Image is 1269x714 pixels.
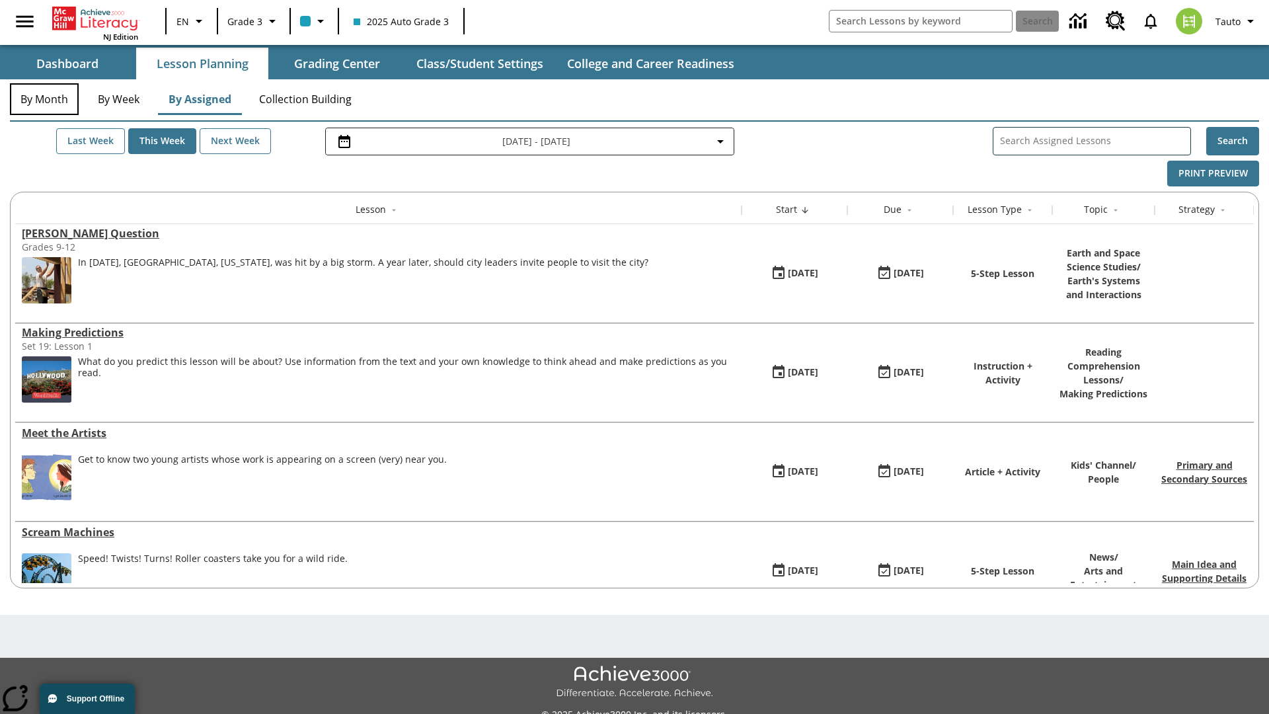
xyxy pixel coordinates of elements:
img: Roller coaster tracks twisting in vertical loops with yellow cars hanging upside down. [22,553,71,600]
div: Get to know two young artists whose work is appearing on a screen (very) near you. [78,454,447,500]
button: 08/27/25: First time the lesson was available [766,559,823,584]
div: What do you predict this lesson will be about? Use information from the text and your own knowled... [78,356,735,403]
button: Support Offline [40,684,135,714]
button: Next Week [200,128,271,154]
button: This Week [128,128,196,154]
p: Article + Activity [965,465,1040,479]
button: Lesson Planning [136,48,268,79]
svg: Collapse Date Range Filter [712,134,728,149]
span: Tauto [1215,15,1241,28]
div: [DATE] [894,563,924,579]
div: Home [52,4,138,42]
button: 08/27/25: First time the lesson was available [766,459,823,485]
span: [DATE] - [DATE] [502,134,570,148]
p: Earth's Systems and Interactions [1059,274,1148,301]
div: [DATE] [788,364,818,381]
div: [DATE] [788,563,818,579]
button: Language: EN, Select a language [171,9,213,33]
a: Home [52,5,138,32]
button: Sort [1022,202,1038,218]
button: By Week [85,83,151,115]
a: Main Idea and Supporting Details [1162,558,1247,584]
button: Select the date range menu item [331,134,728,149]
p: Instruction + Activity [960,359,1046,387]
button: 08/27/25: First time the lesson was available [766,261,823,286]
div: In May 2011, Joplin, Missouri, was hit by a big storm. A year later, should city leaders invite p... [78,257,648,303]
button: By Assigned [158,83,242,115]
div: In [DATE], [GEOGRAPHIC_DATA], [US_STATE], was hit by a big storm. A year later, should city leade... [78,257,648,268]
div: Joplin's Question [22,226,735,241]
a: Notifications [1134,4,1168,38]
span: Support Offline [67,694,124,703]
a: Data Center [1061,3,1098,40]
div: Get to know two young artists whose work is appearing on a screen (very) near you. [78,454,447,465]
button: 08/27/25: First time the lesson was available [766,360,823,385]
div: Lesson Type [968,203,1022,216]
input: search field [829,11,1012,32]
img: image [22,257,71,303]
div: Meet the Artists [22,426,735,440]
p: People [1071,472,1136,486]
a: Making Predictions, Lessons [22,325,735,340]
a: Primary and Secondary Sources [1161,459,1247,485]
button: 08/27/25: Last day the lesson can be accessed [872,360,929,385]
button: Sort [1108,202,1124,218]
button: Select a new avatar [1168,4,1210,38]
button: Profile/Settings [1210,9,1264,33]
div: Lesson [356,203,386,216]
div: Strategy [1178,203,1215,216]
div: Speed! Twists! Turns! Roller coasters take you for a wild ride. [78,553,348,565]
button: Class/Student Settings [406,48,554,79]
button: Sort [797,202,813,218]
img: The white letters of the HOLLYWOOD sign on a hill with red flowers in the foreground. [22,356,71,403]
p: Arts and Entertainment [1059,564,1148,592]
p: Making Predictions [1059,387,1148,401]
div: [DATE] [894,364,924,381]
div: Making Predictions [22,325,735,340]
div: [DATE] [894,463,924,480]
button: 08/27/25: Last day the lesson can be accessed [872,261,929,286]
p: 5-Step Lesson [971,564,1034,578]
button: Open side menu [5,2,44,41]
button: By Month [10,83,79,115]
button: Sort [902,202,917,218]
img: Achieve3000 Differentiate Accelerate Achieve [556,666,713,699]
button: Last Week [56,128,125,154]
div: [DATE] [894,265,924,282]
button: 08/27/25: Last day the lesson can be accessed [872,559,929,584]
span: NJ Edition [103,32,138,42]
div: Scream Machines [22,525,735,539]
img: A cartoonish self-portrait of Maya Halko and a realistic self-portrait of Lyla Sowder-Yuson. [22,454,71,500]
p: Kids' Channel / [1071,458,1136,472]
button: College and Career Readiness [557,48,745,79]
button: Dashboard [1,48,134,79]
button: Search [1206,127,1259,155]
button: Print Preview [1167,161,1259,186]
div: What do you predict this lesson will be about? Use information from the text and your own knowled... [78,356,735,379]
div: Grades 9-12 [22,241,220,253]
div: Topic [1084,203,1108,216]
p: Reading Comprehension Lessons / [1059,345,1148,387]
div: Speed! Twists! Turns! Roller coasters take you for a wild ride. [78,553,348,600]
input: Search Assigned Lessons [1000,132,1190,151]
p: Earth and Space Science Studies / [1059,246,1148,274]
a: Scream Machines, Lessons [22,525,735,539]
a: Joplin's Question, Lessons [22,226,735,241]
button: Grade: Grade 3, Select a grade [222,9,286,33]
div: Set 19: Lesson 1 [22,340,220,352]
button: Sort [1215,202,1231,218]
button: Grading Center [271,48,403,79]
button: Collection Building [249,83,362,115]
button: Class color is light blue. Change class color [295,9,334,33]
span: EN [176,15,189,28]
a: Resource Center, Will open in new tab [1098,3,1134,39]
span: Grade 3 [227,15,262,28]
div: Start [776,203,797,216]
button: 08/27/25: Last day the lesson can be accessed [872,459,929,485]
p: 5-Step Lesson [971,266,1034,280]
div: [DATE] [788,265,818,282]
